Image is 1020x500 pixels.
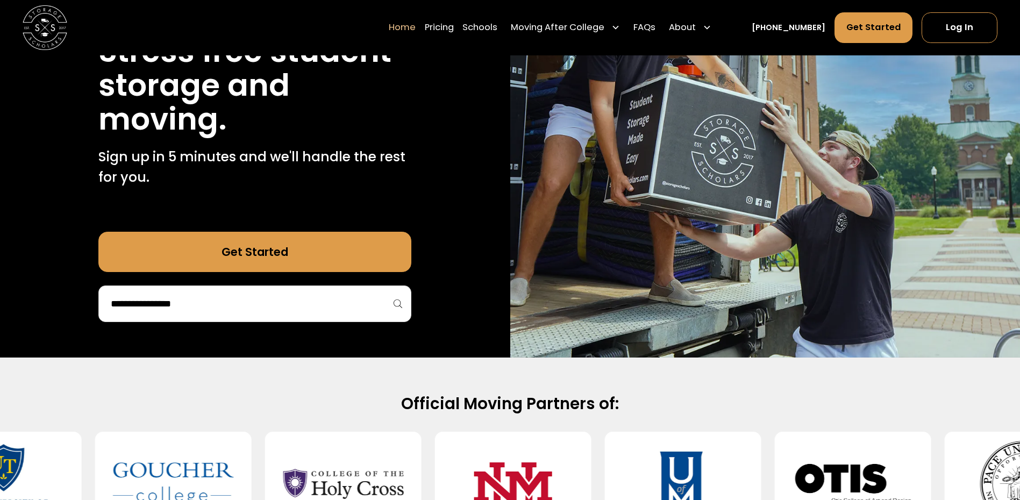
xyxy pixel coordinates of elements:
a: [PHONE_NUMBER] [752,22,825,34]
a: Log In [922,13,997,43]
p: Sign up in 5 minutes and we'll handle the rest for you. [98,147,411,187]
a: FAQs [633,12,655,44]
div: Moving After College [507,12,625,44]
a: Get Started [98,232,411,272]
h2: Official Moving Partners of: [152,394,868,414]
a: home [23,5,67,50]
img: Storage Scholars main logo [23,5,67,50]
a: Home [389,12,416,44]
a: Get Started [834,13,913,43]
h1: Stress free student storage and moving. [98,34,411,136]
a: Pricing [425,12,454,44]
div: Moving After College [511,22,604,35]
div: About [665,12,716,44]
div: About [669,22,696,35]
a: Schools [462,12,497,44]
